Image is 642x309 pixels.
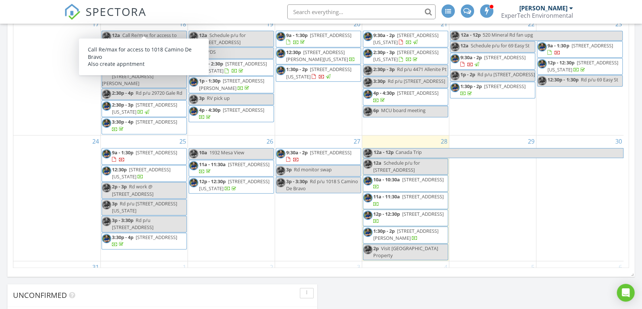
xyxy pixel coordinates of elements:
img: expertech_headshot.jpg [102,217,111,226]
img: The Best Home Inspection Software - Spectora [64,4,80,20]
a: 4p - 4:30p [STREET_ADDRESS] [373,90,439,103]
a: Go to August 30, 2025 [614,135,623,147]
span: Rd p/u 29720 Gale Rd [136,90,182,96]
span: [STREET_ADDRESS] [310,32,351,38]
span: Rd p/u [STREET_ADDRESS] [388,78,445,84]
span: [STREET_ADDRESS][PERSON_NAME] [373,228,439,241]
a: 9a - 1:30p [STREET_ADDRESS] [102,148,187,165]
a: 12p - 12:30p [STREET_ADDRESS][US_STATE] [199,178,269,192]
td: Go to August 18, 2025 [100,18,188,135]
div: [PERSON_NAME] [519,4,567,12]
span: 9:30a - 2p [286,149,308,156]
a: 9a - 1:30p [STREET_ADDRESS] [547,42,613,56]
td: Go to September 6, 2025 [536,261,623,291]
span: 1:30p - 2p [460,83,482,90]
a: 9:30a - 2p [STREET_ADDRESS][US_STATE] [373,32,439,46]
a: 10a - 2:30p [STREET_ADDRESS] [112,48,180,62]
span: 9:30a - 2p [460,54,482,61]
a: 1:30p - 2p [STREET_ADDRESS][US_STATE] [286,66,351,80]
a: 12:30p [STREET_ADDRESS][US_STATE] [102,165,187,182]
span: Schedule p/u for [STREET_ADDRESS] [199,32,246,46]
a: Go to August 18, 2025 [178,18,188,30]
img: expertech_headshot.jpg [363,176,373,185]
img: expertech_headshot.jpg [102,48,111,58]
a: 2:30p - 3p [STREET_ADDRESS][US_STATE] [373,49,439,63]
a: 1:30p - 2p [STREET_ADDRESS][PERSON_NAME] [373,228,439,241]
span: [STREET_ADDRESS] [136,149,177,156]
span: [STREET_ADDRESS][US_STATE] [547,59,618,73]
td: Go to August 25, 2025 [100,135,188,261]
span: Rd monitor swap [294,166,332,173]
a: 10a - 2:30p [STREET_ADDRESS][US_STATE] [189,59,274,76]
span: [STREET_ADDRESS] [310,149,351,156]
span: 12a [112,32,120,38]
span: [STREET_ADDRESS][US_STATE] [199,60,267,74]
a: 3:30p - 4p [STREET_ADDRESS] [102,233,187,249]
img: expertech_headshot.jpg [450,54,460,63]
span: 12a - 12p [460,31,481,40]
span: Unconfirmed [13,290,67,300]
div: Open Intercom Messenger [617,284,635,302]
img: expertech_headshot.jpg [276,66,285,75]
img: expertech_headshot.jpg [102,234,111,243]
img: expertech_headshot.jpg [537,59,547,68]
img: expertech_headshot.jpg [102,200,111,209]
span: 2:30p - 3p [112,101,133,108]
span: [STREET_ADDRESS] [223,107,264,113]
span: 520 Mineral Rd fan upg [483,31,533,38]
span: 9a - 1:30p [112,149,133,156]
a: 9a - 1:30p [STREET_ADDRESS] [112,149,177,163]
td: Go to September 1, 2025 [100,261,188,291]
img: expertech_headshot.jpg [363,159,373,169]
span: [STREET_ADDRESS] [484,54,526,61]
a: 2:30p - 3p [STREET_ADDRESS][US_STATE] [102,100,187,117]
a: Go to August 22, 2025 [526,18,536,30]
img: expertech_headshot.jpg [363,245,373,254]
span: [STREET_ADDRESS][US_STATE] [112,101,177,115]
span: 1p - 2p [460,71,475,78]
td: Go to September 4, 2025 [362,261,449,291]
span: 10a [199,149,207,156]
a: 2:30p - 3p [STREET_ADDRESS][US_STATE] [112,101,177,115]
span: Call Re/max for access to 1018 Camino De Bravo [112,32,177,46]
a: Go to August 29, 2025 [526,135,536,147]
img: expertech_headshot.jpg [363,148,373,158]
a: 9:30a - 2p [STREET_ADDRESS] [276,148,361,165]
td: Go to September 3, 2025 [275,261,362,291]
img: expertech_headshot.jpg [363,78,373,87]
span: Rd work @ [STREET_ADDRESS] [112,183,153,197]
span: Schedule p/u for 69 Easy St [471,42,530,49]
a: 1:30p - 2p [STREET_ADDRESS][PERSON_NAME] [363,226,448,243]
td: Go to September 5, 2025 [449,261,536,291]
span: [STREET_ADDRESS][US_STATE] [373,49,439,63]
img: expertech_headshot.jpg [363,32,373,41]
span: 10a - 2:30p [112,48,136,55]
img: expertech_headshot.jpg [102,166,111,175]
span: [STREET_ADDRESS] [136,234,177,241]
img: expertech_headshot.jpg [363,90,373,99]
img: expertech_headshot.jpg [363,107,373,116]
span: 1932 Mesa View [209,149,244,156]
span: 3:30p - 4p [112,234,133,241]
span: 12:30p [286,49,301,56]
img: expertech_headshot.jpg [189,107,198,116]
td: Go to September 2, 2025 [188,261,275,291]
span: 12:30p [112,166,127,173]
a: 3:30p - 4p [STREET_ADDRESS] [112,234,177,248]
a: 12:30p [STREET_ADDRESS][PERSON_NAME][US_STATE] [286,49,355,63]
span: [STREET_ADDRESS][PERSON_NAME] [199,77,264,91]
span: 11a - 11:30a [199,161,226,168]
a: 11a - 11:30a [STREET_ADDRESS] [363,192,448,209]
a: Go to September 4, 2025 [443,261,449,273]
a: Go to August 28, 2025 [439,135,449,147]
img: expertech_headshot.jpg [276,178,285,187]
img: expertech_headshot.jpg [189,149,198,158]
span: Rd p/u [STREET_ADDRESS][PERSON_NAME] [102,66,157,86]
a: Go to August 27, 2025 [352,135,362,147]
a: 1:30p - 2p [STREET_ADDRESS] [450,82,535,98]
span: 3p [199,95,205,101]
a: 12p - 12:30p [STREET_ADDRESS][US_STATE] [189,177,274,194]
img: expertech_headshot.jpg [102,90,111,99]
span: 4p - 4:30p [373,90,395,96]
a: 1p - 1:30p [STREET_ADDRESS][PERSON_NAME] [199,77,264,91]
